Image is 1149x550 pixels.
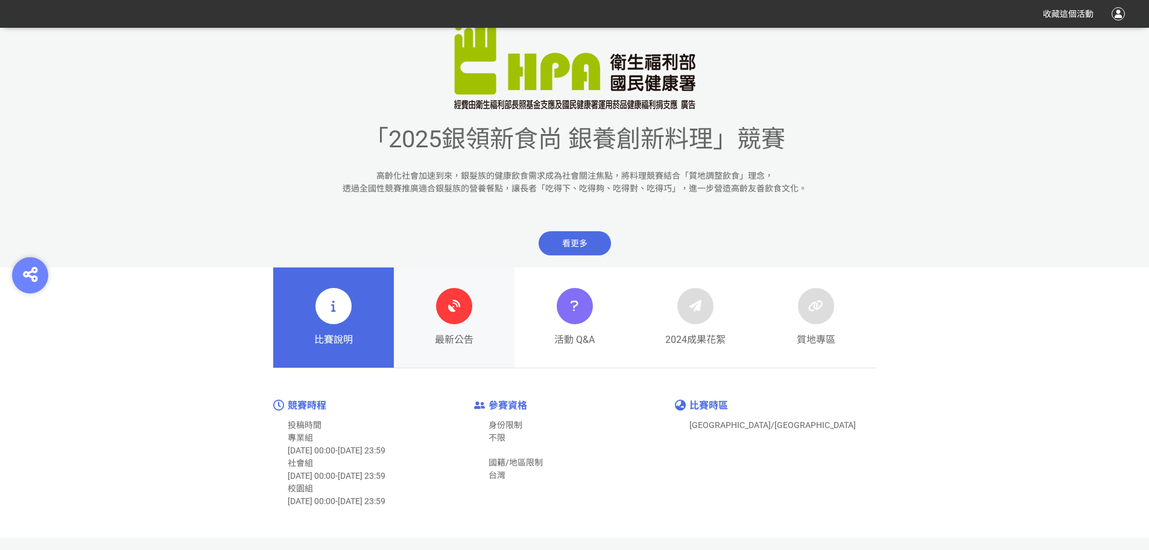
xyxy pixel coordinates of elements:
span: 校園組 [288,484,313,493]
span: [DATE] 23:59 [338,446,385,455]
span: 比賽時區 [689,400,728,411]
img: icon-timezone.9e564b4.png [675,400,686,411]
span: 競賽時程 [288,400,326,411]
a: 2024成果花絮 [635,267,756,368]
span: [DATE] 23:59 [338,496,385,506]
span: 社會組 [288,458,313,468]
span: 收藏這個活動 [1043,9,1094,19]
a: 「2025銀領新食尚 銀養創新料理」競賽 [364,142,785,149]
span: 2024成果花絮 [665,333,726,347]
span: - [335,446,338,455]
span: [DATE] 00:00 [288,496,335,506]
span: [GEOGRAPHIC_DATA]/[GEOGRAPHIC_DATA] [689,420,856,430]
span: [DATE] 23:59 [338,471,385,481]
span: 看更多 [539,231,611,255]
span: 國籍/地區限制 [489,458,543,467]
img: icon-time.04e13fc.png [273,400,284,411]
span: 最新公告 [435,333,473,347]
a: 最新公告 [394,267,514,368]
span: 台灣 [489,470,505,480]
span: 質地專區 [797,333,835,347]
span: [DATE] 00:00 [288,471,335,481]
span: - [335,471,338,481]
a: 活動 Q&A [514,267,635,368]
span: 專業組 [288,433,313,443]
span: 比賽說明 [314,333,353,347]
img: icon-enter-limit.61bcfae.png [474,401,485,409]
a: 質地專區 [756,267,876,368]
span: 參賽資格 [489,400,527,411]
span: [DATE] 00:00 [288,446,335,455]
span: 身份限制 [489,420,522,430]
span: 活動 Q&A [554,333,595,347]
span: 「2025銀領新食尚 銀養創新料理」競賽 [364,125,785,153]
span: 投稿時間 [288,420,321,430]
img: 「2025銀領新食尚 銀養創新料理」競賽 [454,7,695,109]
a: 比賽說明 [273,267,394,368]
span: - [335,496,338,506]
span: 不限 [489,433,505,443]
